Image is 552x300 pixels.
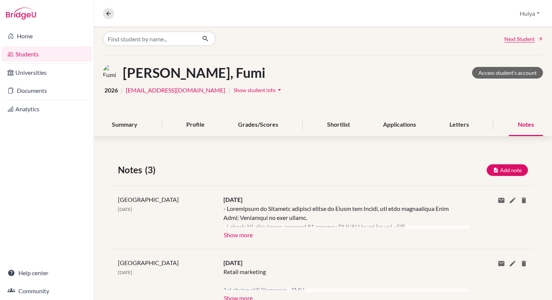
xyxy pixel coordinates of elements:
a: Students [2,47,92,62]
h1: [PERSON_NAME], Fumi [123,65,265,81]
span: [DATE] [223,259,243,266]
div: Profile [177,114,214,136]
div: Shortlist [318,114,359,136]
a: Documents [2,83,92,98]
span: Show student info [234,87,276,93]
span: | [228,86,230,95]
span: Notes [118,163,145,177]
span: [DATE] [118,206,132,212]
span: | [121,86,123,95]
a: Next Student [504,35,543,43]
a: Analytics [2,102,92,117]
button: Hulya [516,6,543,21]
div: Retail marketing 1st choice still Singapore - SMU. She will look into SIM. 2nd option is [GEOGRAP... [223,267,458,292]
a: Access student's account [472,67,543,79]
button: Show student infoarrow_drop_down [233,84,284,96]
div: Letters [440,114,478,136]
i: arrow_drop_down [276,86,283,94]
span: [DATE] [118,270,132,275]
span: [GEOGRAPHIC_DATA] [118,196,179,203]
button: Add note [487,164,528,176]
span: [DATE] [223,196,243,203]
img: Bridge-U [6,8,36,20]
img: Fumi Asakura's avatar [103,64,120,81]
div: Summary [103,114,146,136]
div: Notes [509,114,543,136]
a: [EMAIL_ADDRESS][DOMAIN_NAME] [126,86,225,95]
a: Help center [2,265,92,280]
a: Universities [2,65,92,80]
input: Find student by name... [103,32,196,46]
button: Show more [223,229,253,240]
span: [GEOGRAPHIC_DATA] [118,259,179,266]
a: Home [2,29,92,44]
div: - Loremipsum do Sitametc adipisci elitse do Eiusm tem Incidi, utl etdo magnaaliqua Enim Admi; Ven... [223,204,458,229]
span: 2026 [104,86,118,95]
span: Next Student [504,35,535,43]
span: (3) [145,163,158,177]
a: Community [2,283,92,298]
div: Grades/Scores [229,114,287,136]
div: Applications [374,114,425,136]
